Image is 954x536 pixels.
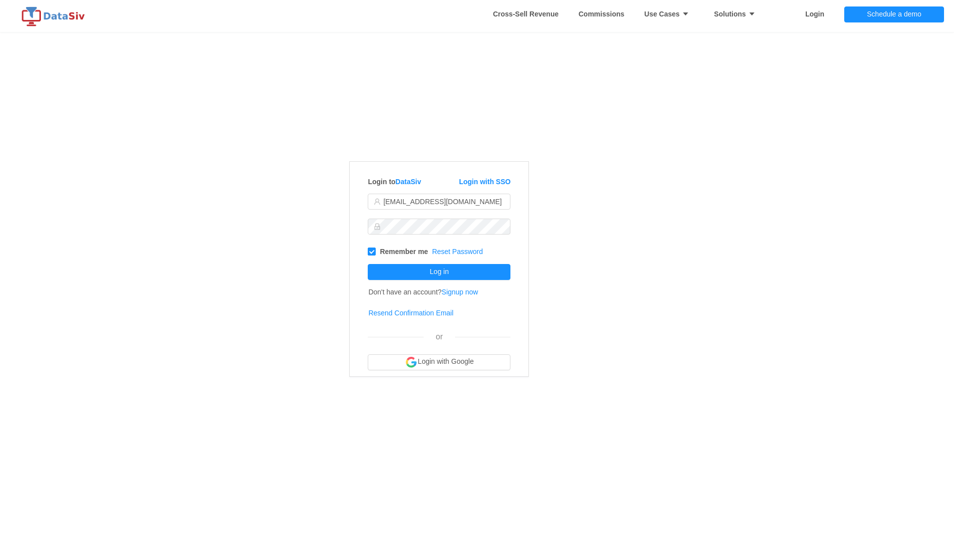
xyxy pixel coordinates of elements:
[374,198,381,205] i: icon: user
[374,223,381,230] i: icon: lock
[746,10,755,17] i: icon: caret-down
[459,178,510,186] a: Login with SSO
[368,178,421,186] strong: Login to
[432,248,483,256] a: Reset Password
[368,309,453,317] a: Resend Confirmation Email
[368,264,510,280] button: Log in
[844,6,944,22] button: Schedule a demo
[396,178,421,186] a: DataSiv
[680,10,689,17] i: icon: caret-down
[20,6,90,26] img: logo
[644,10,694,18] strong: Use Cases
[380,248,428,256] strong: Remember me
[368,194,510,210] input: Email
[368,354,510,370] button: Login with Google
[442,288,478,296] a: Signup now
[714,10,760,18] strong: Solutions
[368,281,478,302] td: Don't have an account?
[436,332,443,341] span: or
